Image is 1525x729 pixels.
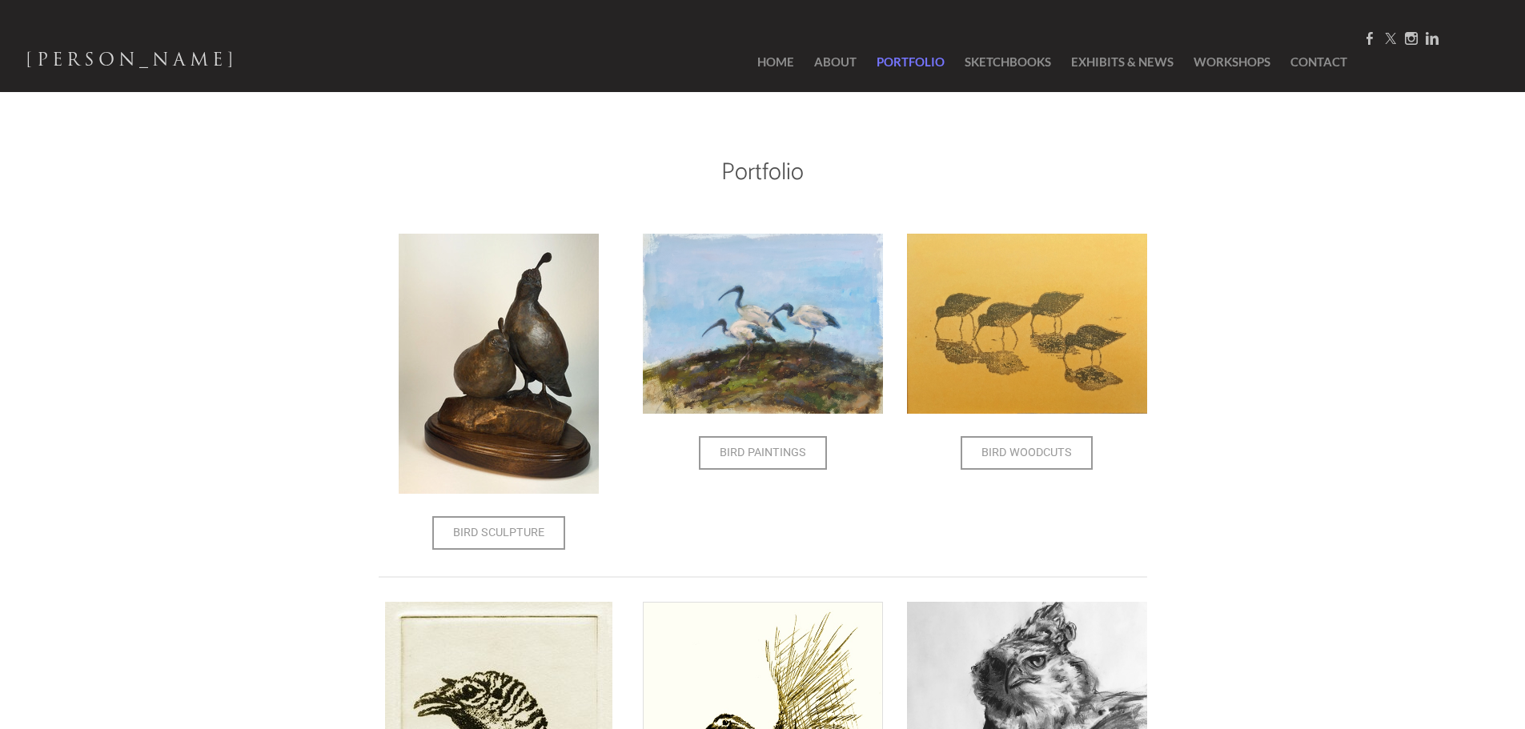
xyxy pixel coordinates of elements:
[1363,31,1376,46] a: Facebook
[700,438,825,468] span: Bird Paintings
[26,46,238,74] span: [PERSON_NAME]
[434,518,564,548] span: Bird Sculpture
[869,32,953,92] a: Portfolio
[733,32,802,92] a: Home
[1384,31,1397,46] a: Twitter
[1063,32,1182,92] a: Exhibits & News
[806,32,865,92] a: About
[961,436,1093,470] a: Bird Woodcuts
[1186,32,1278,92] a: Workshops
[643,234,883,414] img: Sacred Ibis Art
[1426,31,1439,46] a: Linkedin
[907,234,1147,414] img: Bird Woodcut Art
[399,234,599,494] img: Quail sculpture bronze quail sculpture
[1282,32,1347,92] a: Contact
[721,153,804,192] font: Portfolio
[699,436,827,470] a: Bird Paintings
[962,438,1091,468] span: Bird Woodcuts
[432,516,565,550] a: Bird Sculpture
[1405,31,1418,46] a: Instagram
[26,45,238,80] a: [PERSON_NAME]
[957,32,1059,92] a: SketchBooks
